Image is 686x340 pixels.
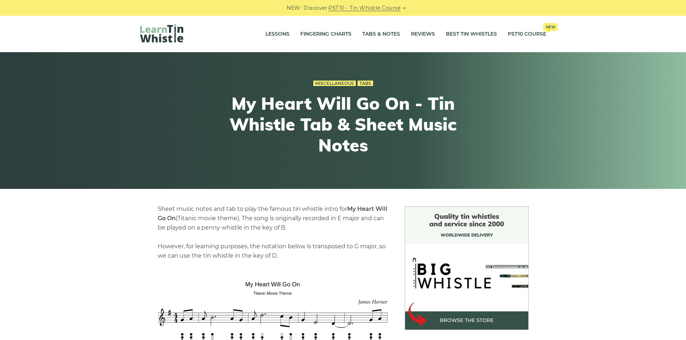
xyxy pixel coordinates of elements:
[508,25,546,43] a: PST10 CourseNew
[362,25,400,43] a: Tabs & Notes
[446,25,497,43] a: Best Tin Whistles
[211,93,476,155] h1: My Heart Will Go On - Tin Whistle Tab & Sheet Music Notes
[313,81,356,86] a: Miscellaneous
[265,25,290,43] a: Lessons
[543,23,558,31] span: New
[405,206,529,330] img: BigWhistle Tin Whistle Store
[358,81,373,86] a: Tabs
[140,24,183,42] img: LearnTinWhistle.com
[158,204,387,260] p: Sheet music notes and tab to play the famous tin whistle intro for (Titanic movie theme). The son...
[411,25,435,43] a: Reviews
[300,25,351,43] a: Fingering Charts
